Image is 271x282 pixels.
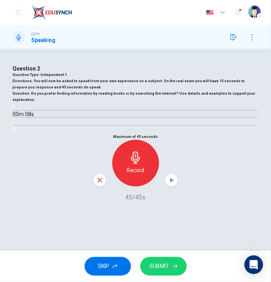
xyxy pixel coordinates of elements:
h6: Maximum of 45 seconds [113,134,158,140]
h6: Directions : [12,78,259,90]
button: SKIP [85,257,131,276]
h6: Record [127,166,144,175]
h4: Question 2 [12,65,259,72]
button: open mobile menu [12,6,25,19]
span: SUBMIT [150,262,170,271]
span: CEFR [31,32,39,37]
h6: Question : [12,90,259,103]
h6: Question Type : [12,72,259,78]
span: Do you prefer finding information by reading books or by searching the internet? [31,91,179,95]
button: SUBMIT [140,257,187,276]
button: Click to see the audio transcription [12,118,14,125]
span: SKIP [98,262,110,271]
img: Profile picture [248,5,261,18]
span: You will now be asked to speak from your own experience on a subject. On the real exam you will h... [12,79,245,89]
div: Open Intercom Messenger [244,256,263,274]
h6: 45/45s [126,193,146,202]
span: 00m 08s [12,111,34,117]
img: ELTC logo [31,5,72,20]
h1: Speaking [31,37,55,43]
button: Record [112,140,159,187]
img: en [205,10,215,16]
span: Independent 1 [40,72,67,77]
